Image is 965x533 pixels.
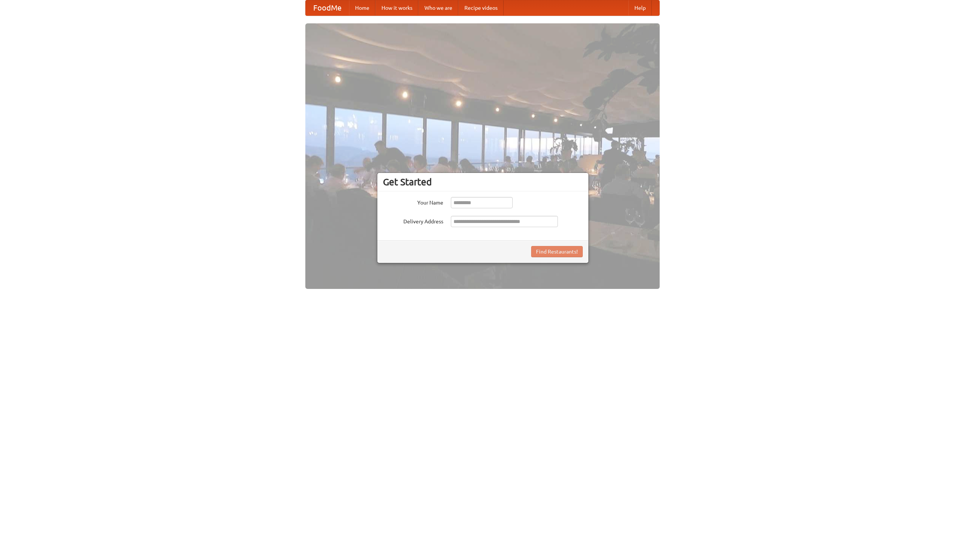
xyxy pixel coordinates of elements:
a: Home [349,0,375,15]
h3: Get Started [383,176,583,188]
label: Your Name [383,197,443,206]
a: Help [628,0,652,15]
a: How it works [375,0,418,15]
label: Delivery Address [383,216,443,225]
a: Recipe videos [458,0,504,15]
button: Find Restaurants! [531,246,583,257]
a: FoodMe [306,0,349,15]
a: Who we are [418,0,458,15]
